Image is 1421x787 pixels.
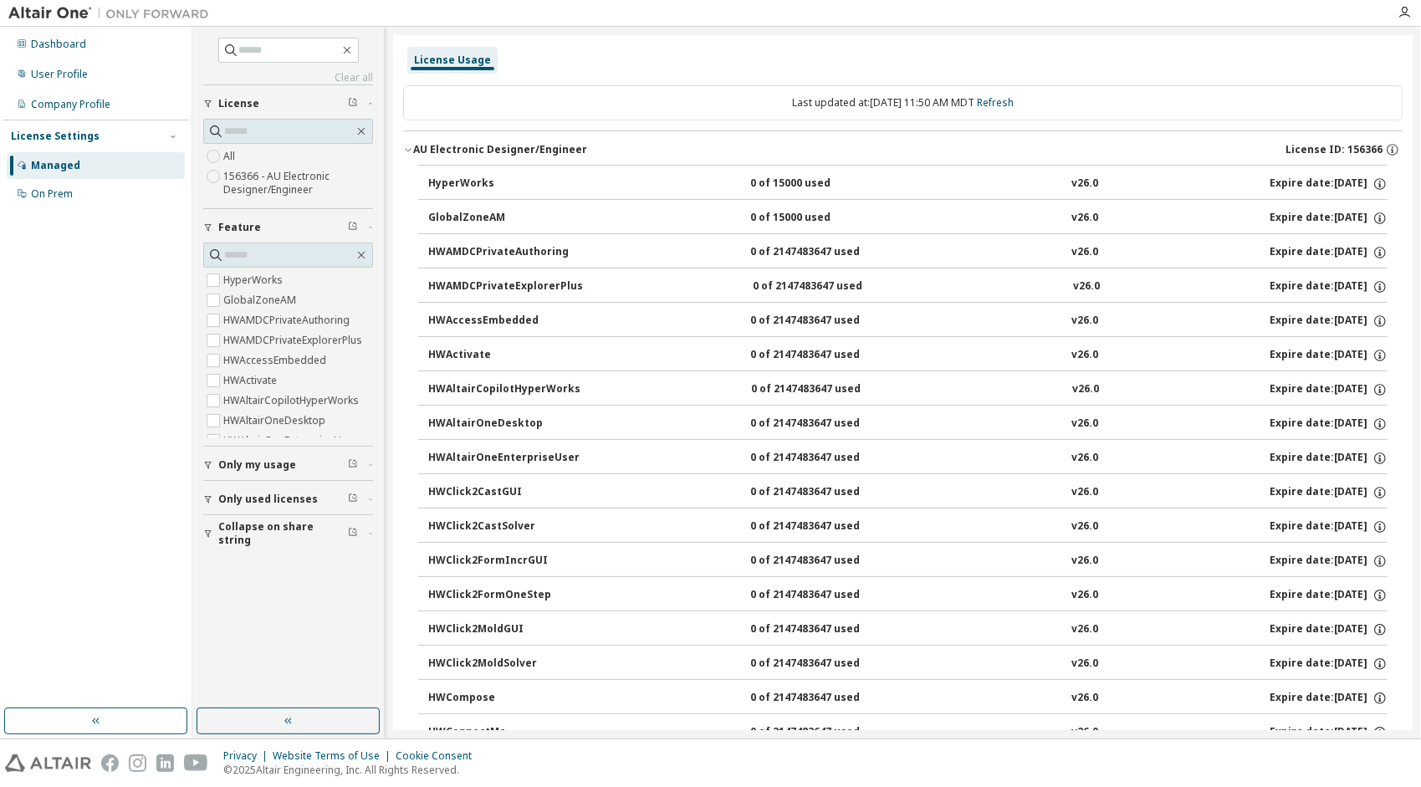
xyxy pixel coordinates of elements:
[31,68,88,81] div: User Profile
[101,754,119,772] img: facebook.svg
[428,211,579,226] div: GlobalZoneAM
[1071,211,1098,226] div: v26.0
[184,754,208,772] img: youtube.svg
[218,520,348,547] span: Collapse on share string
[31,98,110,111] div: Company Profile
[428,646,1388,682] button: HWClick2MoldSolver0 of 2147483647 usedv26.0Expire date:[DATE]
[1270,691,1388,706] div: Expire date: [DATE]
[1270,211,1388,226] div: Expire date: [DATE]
[31,38,86,51] div: Dashboard
[750,176,901,192] div: 0 of 15000 used
[403,85,1403,120] div: Last updated at: [DATE] 11:50 AM MDT
[223,290,299,310] label: GlobalZoneAM
[1270,725,1388,740] div: Expire date: [DATE]
[11,130,100,143] div: License Settings
[750,554,901,569] div: 0 of 2147483647 used
[223,350,330,371] label: HWAccessEmbedded
[1270,622,1388,637] div: Expire date: [DATE]
[977,95,1014,110] a: Refresh
[428,279,583,294] div: HWAMDCPrivateExplorerPlus
[1270,382,1388,397] div: Expire date: [DATE]
[1270,588,1388,603] div: Expire date: [DATE]
[348,527,358,540] span: Clear filter
[750,657,901,672] div: 0 of 2147483647 used
[750,451,901,466] div: 0 of 2147483647 used
[428,611,1388,648] button: HWClick2MoldGUI0 of 2147483647 usedv26.0Expire date:[DATE]
[223,763,482,777] p: © 2025 Altair Engineering, Inc. All Rights Reserved.
[1072,451,1099,466] div: v26.0
[203,85,373,122] button: License
[428,554,579,569] div: HWClick2FormIncrGUI
[1071,725,1098,740] div: v26.0
[129,754,146,772] img: instagram.svg
[203,447,373,483] button: Only my usage
[428,176,579,192] div: HyperWorks
[348,221,358,234] span: Clear filter
[1071,657,1098,672] div: v26.0
[428,268,1388,305] button: HWAMDCPrivateExplorerPlus0 of 2147483647 usedv26.0Expire date:[DATE]
[1071,691,1098,706] div: v26.0
[31,159,80,172] div: Managed
[428,714,1388,751] button: HWConnectMe0 of 2147483647 usedv26.0Expire date:[DATE]
[223,391,362,411] label: HWAltairCopilotHyperWorks
[1270,245,1388,260] div: Expire date: [DATE]
[1072,382,1099,397] div: v26.0
[428,348,579,363] div: HWActivate
[1071,348,1098,363] div: v26.0
[203,209,373,246] button: Feature
[218,97,259,110] span: License
[751,382,902,397] div: 0 of 2147483647 used
[223,371,280,391] label: HWActivate
[428,451,580,466] div: HWAltairOneEnterpriseUser
[428,200,1388,237] button: GlobalZoneAM0 of 15000 usedv26.0Expire date:[DATE]
[1071,554,1098,569] div: v26.0
[750,485,901,500] div: 0 of 2147483647 used
[1071,245,1098,260] div: v26.0
[750,519,901,534] div: 0 of 2147483647 used
[428,622,579,637] div: HWClick2MoldGUI
[223,330,365,350] label: HWAMDCPrivateExplorerPlus
[223,749,273,763] div: Privacy
[428,485,579,500] div: HWClick2CastGUI
[396,749,482,763] div: Cookie Consent
[1286,143,1383,156] span: License ID: 156366
[1270,176,1388,192] div: Expire date: [DATE]
[223,310,353,330] label: HWAMDCPrivateAuthoring
[5,754,91,772] img: altair_logo.svg
[348,97,358,110] span: Clear filter
[428,416,579,432] div: HWAltairOneDesktop
[218,493,318,506] span: Only used licenses
[750,211,901,226] div: 0 of 15000 used
[1270,554,1388,569] div: Expire date: [DATE]
[428,440,1388,477] button: HWAltairOneEnterpriseUser0 of 2147483647 usedv26.0Expire date:[DATE]
[428,337,1388,374] button: HWActivate0 of 2147483647 usedv26.0Expire date:[DATE]
[1270,416,1388,432] div: Expire date: [DATE]
[428,245,579,260] div: HWAMDCPrivateAuthoring
[203,71,373,84] a: Clear all
[428,303,1388,340] button: HWAccessEmbedded0 of 2147483647 usedv26.0Expire date:[DATE]
[1270,485,1388,500] div: Expire date: [DATE]
[750,725,901,740] div: 0 of 2147483647 used
[1270,279,1388,294] div: Expire date: [DATE]
[750,314,901,329] div: 0 of 2147483647 used
[428,543,1388,580] button: HWClick2FormIncrGUI0 of 2147483647 usedv26.0Expire date:[DATE]
[750,588,901,603] div: 0 of 2147483647 used
[428,166,1388,202] button: HyperWorks0 of 15000 usedv26.0Expire date:[DATE]
[428,588,579,603] div: HWClick2FormOneStep
[428,382,580,397] div: HWAltairCopilotHyperWorks
[1071,519,1098,534] div: v26.0
[218,221,261,234] span: Feature
[1071,176,1098,192] div: v26.0
[428,508,1388,545] button: HWClick2CastSolver0 of 2147483647 usedv26.0Expire date:[DATE]
[1270,657,1388,672] div: Expire date: [DATE]
[750,416,901,432] div: 0 of 2147483647 used
[1071,588,1098,603] div: v26.0
[223,270,286,290] label: HyperWorks
[1270,451,1388,466] div: Expire date: [DATE]
[403,131,1403,168] button: AU Electronic Designer/EngineerLicense ID: 156366
[428,371,1388,408] button: HWAltairCopilotHyperWorks0 of 2147483647 usedv26.0Expire date:[DATE]
[156,754,174,772] img: linkedin.svg
[31,187,73,201] div: On Prem
[218,458,296,472] span: Only my usage
[414,54,491,67] div: License Usage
